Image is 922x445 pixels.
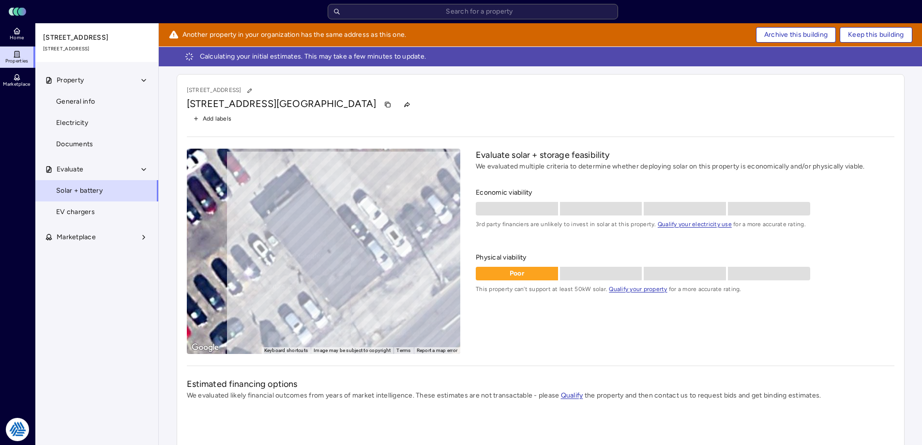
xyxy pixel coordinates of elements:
[56,207,95,217] span: EV chargers
[35,159,159,180] button: Evaluate
[56,118,88,128] span: Electricity
[658,221,732,228] a: Qualify your electricity use
[56,139,93,150] span: Documents
[182,30,407,40] span: Another property in your organization has the same address as this one.
[10,35,24,41] span: Home
[609,286,667,292] a: Qualify your property
[189,341,221,354] img: Google
[476,161,894,172] p: We evaluated multiple criteria to determine whether deploying solar on this property is economica...
[396,348,410,353] a: Terms (opens in new tab)
[6,418,29,441] img: Tradition Energy
[476,149,894,161] h2: Evaluate solar + storage feasibility
[35,180,159,201] a: Solar + battery
[57,75,84,86] span: Property
[756,27,836,43] button: Archive this building
[189,341,221,354] a: Open this area in Google Maps (opens a new window)
[35,70,159,91] button: Property
[187,378,894,390] h2: Estimated financing options
[57,164,83,175] span: Evaluate
[35,227,159,248] button: Marketplace
[57,232,96,243] span: Marketplace
[476,284,894,294] span: This property can't support at least 50kW solar. for a more accurate rating.
[417,348,458,353] a: Report a map error
[3,81,30,87] span: Marketplace
[848,30,904,40] span: Keep this building
[476,219,894,229] span: 3rd party financiers are unlikely to invest in solar at this property. for a more accurate rating.
[35,91,159,112] a: General info
[314,348,391,353] span: Image may be subject to copyright
[56,185,103,196] span: Solar + battery
[35,201,159,223] a: EV chargers
[43,32,151,43] span: [STREET_ADDRESS]
[35,134,159,155] a: Documents
[187,390,894,401] p: We evaluated likely financial outcomes from years of market intelligence. These estimates are not...
[561,391,583,399] a: Qualify
[187,84,256,97] p: [STREET_ADDRESS]
[264,347,308,354] button: Keyboard shortcuts
[187,98,276,109] span: [STREET_ADDRESS]
[56,96,95,107] span: General info
[276,98,377,109] span: [GEOGRAPHIC_DATA]
[43,45,151,53] span: [STREET_ADDRESS]
[476,268,558,279] p: Poor
[328,4,618,19] input: Search for a property
[203,114,232,123] span: Add labels
[476,252,894,263] span: Physical viability
[200,51,426,62] span: Calculating your initial estimates. This may take a few minutes to update.
[764,30,828,40] span: Archive this building
[840,27,912,43] button: Keep this building
[35,112,159,134] a: Electricity
[476,187,894,198] span: Economic viability
[5,58,29,64] span: Properties
[187,112,238,125] button: Add labels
